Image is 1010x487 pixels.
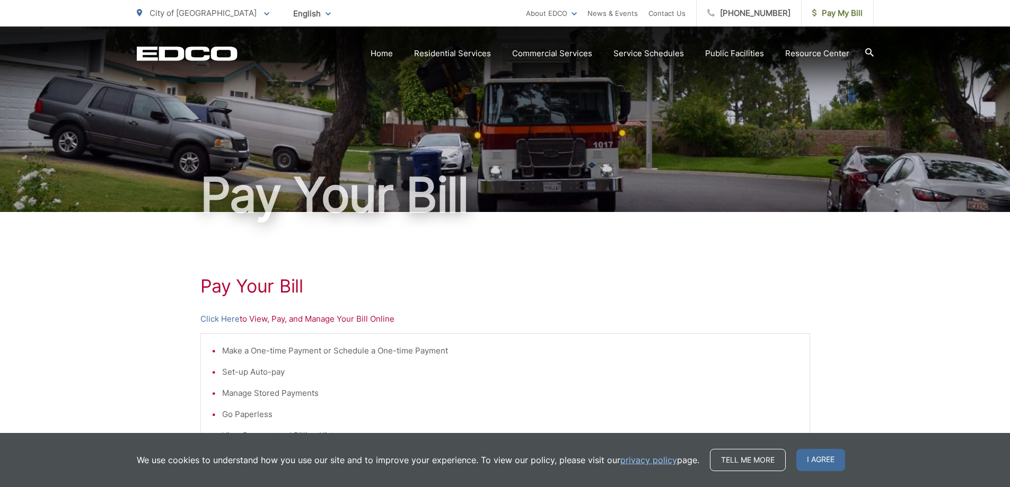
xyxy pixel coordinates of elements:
[512,47,592,60] a: Commercial Services
[137,169,874,222] h1: Pay Your Bill
[222,366,799,378] li: Set-up Auto-pay
[796,449,845,471] span: I agree
[222,387,799,400] li: Manage Stored Payments
[137,46,238,61] a: EDCD logo. Return to the homepage.
[200,313,240,325] a: Click Here
[526,7,577,20] a: About EDCO
[137,454,699,466] p: We use cookies to understand how you use our site and to improve your experience. To view our pol...
[620,454,677,466] a: privacy policy
[785,47,849,60] a: Resource Center
[222,408,799,421] li: Go Paperless
[587,7,638,20] a: News & Events
[200,313,810,325] p: to View, Pay, and Manage Your Bill Online
[371,47,393,60] a: Home
[648,7,686,20] a: Contact Us
[613,47,684,60] a: Service Schedules
[414,47,491,60] a: Residential Services
[222,344,799,357] li: Make a One-time Payment or Schedule a One-time Payment
[222,429,799,442] li: View Payment and Billing History
[285,4,339,23] span: English
[812,7,863,20] span: Pay My Bill
[150,8,257,18] span: City of [GEOGRAPHIC_DATA]
[705,47,764,60] a: Public Facilities
[200,276,810,297] h1: Pay Your Bill
[710,449,786,471] a: Tell me more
